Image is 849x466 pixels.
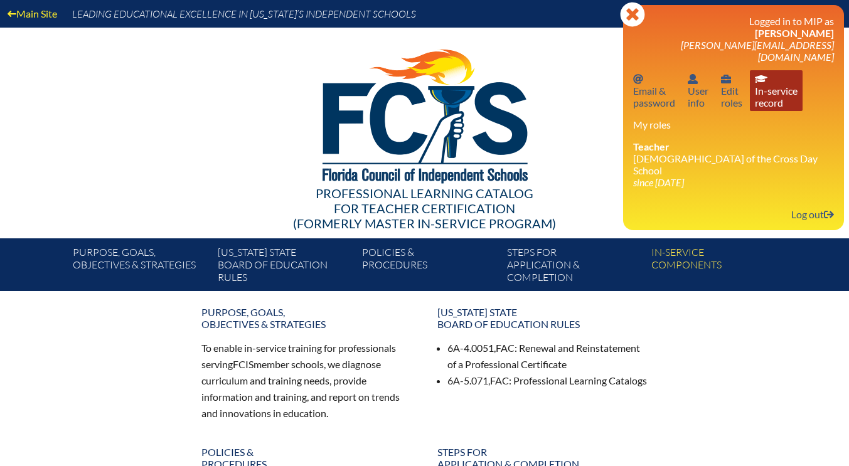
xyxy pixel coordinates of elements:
[490,374,509,386] span: FAC
[755,74,767,84] svg: In-service record
[633,140,670,152] span: Teacher
[688,74,698,84] svg: User info
[646,243,791,291] a: In-servicecomponents
[430,301,656,335] a: [US_STATE] StateBoard of Education rules
[68,243,212,291] a: Purpose, goals,objectives & strategies
[750,70,803,111] a: In-service recordIn-servicerecord
[824,209,834,220] svg: Log out
[755,27,834,39] span: [PERSON_NAME]
[721,74,731,84] svg: User info
[633,119,834,130] h3: My roles
[633,176,684,188] i: since [DATE]
[201,340,412,421] p: To enable in-service training for professionals serving member schools, we diagnose curriculum an...
[63,186,786,231] div: Professional Learning Catalog (formerly Master In-service Program)
[194,301,420,335] a: Purpose, goals,objectives & strategies
[683,70,713,111] a: User infoUserinfo
[357,243,501,291] a: Policies &Procedures
[786,206,839,223] a: Log outLog out
[628,70,680,111] a: Email passwordEmail &password
[496,342,515,354] span: FAC
[447,373,648,389] li: 6A-5.071, : Professional Learning Catalogs
[213,243,357,291] a: [US_STATE] StateBoard of Education rules
[334,201,515,216] span: for Teacher Certification
[233,358,254,370] span: FCIS
[295,28,554,199] img: FCISlogo221.eps
[633,15,834,63] h3: Logged in to MIP as
[502,243,646,291] a: Steps forapplication & completion
[681,39,834,63] span: [PERSON_NAME][EMAIL_ADDRESS][DOMAIN_NAME]
[716,70,747,111] a: User infoEditroles
[447,340,648,373] li: 6A-4.0051, : Renewal and Reinstatement of a Professional Certificate
[633,74,643,84] svg: Email password
[620,2,645,27] svg: Close
[633,140,834,188] li: [DEMOGRAPHIC_DATA] of the Cross Day School
[3,5,62,22] a: Main Site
